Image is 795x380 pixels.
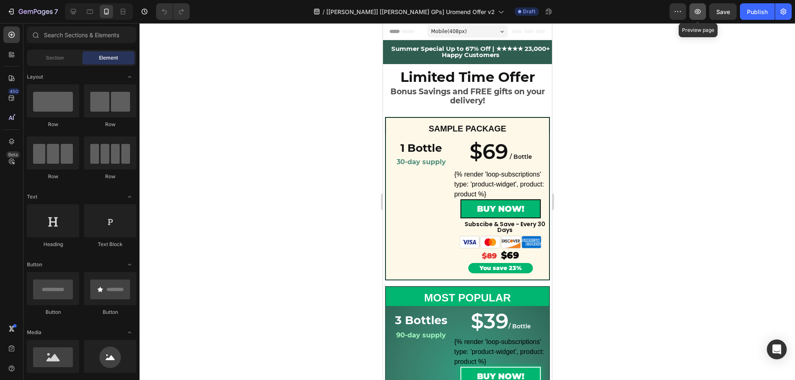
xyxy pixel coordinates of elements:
[123,190,136,203] span: Toggle open
[123,70,136,84] span: Toggle open
[27,193,37,201] span: Text
[326,7,495,16] span: [[PERSON_NAME]] [[PERSON_NAME] GPs] Uromend Offer v2
[3,3,62,20] button: 7
[8,88,20,95] div: 450
[84,173,136,180] div: Row
[12,290,64,304] strong: 3 Bottles
[27,121,79,128] div: Row
[84,121,136,128] div: Row
[156,3,190,20] div: Undo/Redo
[123,326,136,339] span: Toggle open
[767,339,787,359] div: Open Intercom Messenger
[740,3,775,20] button: Publish
[27,329,41,336] span: Media
[84,241,136,248] div: Text Block
[6,151,20,158] div: Beta
[27,26,136,43] input: Search Sections & Elements
[54,7,58,17] p: 7
[27,308,79,316] div: Button
[523,8,535,15] span: Draft
[13,308,63,316] strong: 90-day supply
[383,23,552,380] iframe: Design area
[123,258,136,271] span: Toggle open
[46,54,64,62] span: Section
[27,241,79,248] div: Heading
[27,73,43,81] span: Layout
[77,344,158,363] button: BUY NOW!
[84,308,136,316] div: Button
[716,8,730,15] span: Save
[27,261,42,268] span: Button
[747,7,768,16] div: Publish
[99,54,118,62] span: Element
[94,346,141,361] div: BUY NOW!
[323,7,325,16] span: /
[27,173,79,180] div: Row
[709,3,737,20] button: Save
